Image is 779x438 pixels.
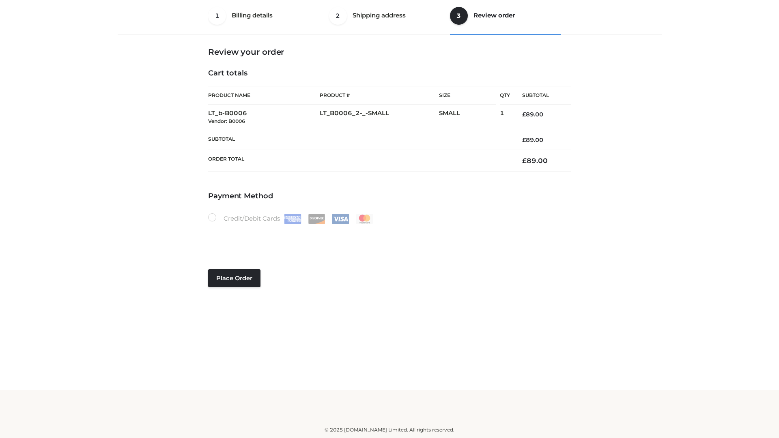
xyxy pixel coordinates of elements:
bdi: 89.00 [522,111,543,118]
img: Mastercard [356,214,373,224]
div: © 2025 [DOMAIN_NAME] Limited. All rights reserved. [121,426,658,434]
img: Visa [332,214,349,224]
h3: Review your order [208,47,571,57]
img: Amex [284,214,301,224]
th: Subtotal [510,86,571,105]
bdi: 89.00 [522,136,543,144]
button: Place order [208,269,260,287]
th: Qty [500,86,510,105]
small: Vendor: B0006 [208,118,245,124]
label: Credit/Debit Cards [208,213,374,224]
span: £ [522,136,526,144]
span: £ [522,111,526,118]
th: Subtotal [208,130,510,150]
iframe: Secure payment input frame [207,223,569,252]
h4: Cart totals [208,69,571,78]
th: Product Name [208,86,320,105]
th: Order Total [208,150,510,172]
bdi: 89.00 [522,157,548,165]
td: 1 [500,105,510,130]
h4: Payment Method [208,192,571,201]
td: LT_b-B0006 [208,105,320,130]
th: Product # [320,86,439,105]
img: Discover [308,214,325,224]
td: SMALL [439,105,500,130]
span: £ [522,157,527,165]
th: Size [439,86,496,105]
td: LT_B0006_2-_-SMALL [320,105,439,130]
